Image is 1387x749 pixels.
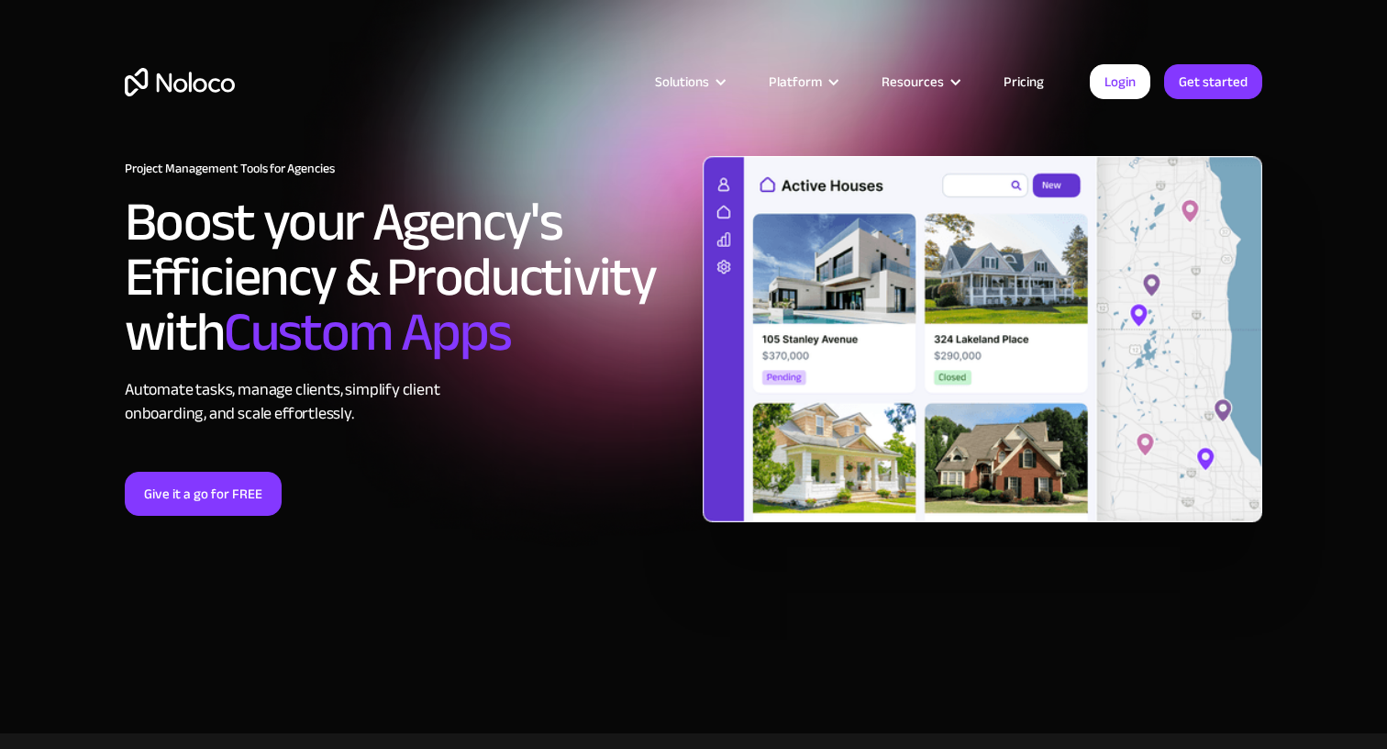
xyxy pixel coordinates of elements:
[125,472,282,516] a: Give it a go for FREE
[632,70,746,94] div: Solutions
[981,70,1067,94] a: Pricing
[746,70,859,94] div: Platform
[859,70,981,94] div: Resources
[125,195,684,360] h2: Boost your Agency's Efficiency & Productivity with
[125,378,684,426] div: Automate tasks, manage clients, simplify client onboarding, and scale effortlessly.
[769,70,822,94] div: Platform
[1164,64,1262,99] a: Get started
[882,70,944,94] div: Resources
[655,70,709,94] div: Solutions
[1090,64,1150,99] a: Login
[125,68,235,96] a: home
[224,281,512,384] span: Custom Apps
